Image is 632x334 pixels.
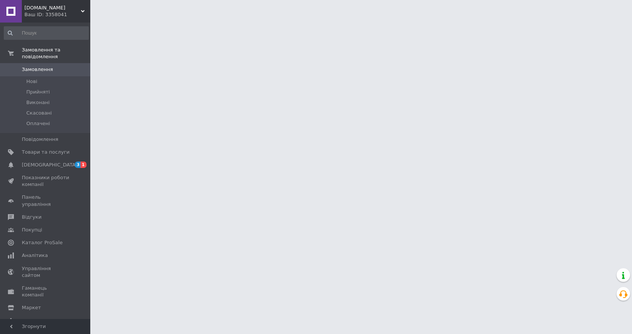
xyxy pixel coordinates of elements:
[26,120,50,127] span: Оплачені
[26,78,37,85] span: Нові
[22,239,62,246] span: Каталог ProSale
[26,99,50,106] span: Виконані
[24,5,81,11] span: siverski.com
[22,317,60,324] span: Налаштування
[22,304,41,311] span: Маркет
[22,174,70,188] span: Показники роботи компанії
[22,66,53,73] span: Замовлення
[22,252,48,259] span: Аналітика
[22,214,41,221] span: Відгуки
[22,194,70,207] span: Панель управління
[24,11,90,18] div: Ваш ID: 3358041
[22,136,58,143] span: Повідомлення
[22,162,77,168] span: [DEMOGRAPHIC_DATA]
[26,110,52,116] span: Скасовані
[26,89,50,95] span: Прийняті
[22,265,70,279] span: Управління сайтом
[22,227,42,233] span: Покупці
[75,162,81,168] span: 3
[4,26,89,40] input: Пошук
[22,285,70,298] span: Гаманець компанії
[81,162,87,168] span: 1
[22,149,70,156] span: Товари та послуги
[22,47,90,60] span: Замовлення та повідомлення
